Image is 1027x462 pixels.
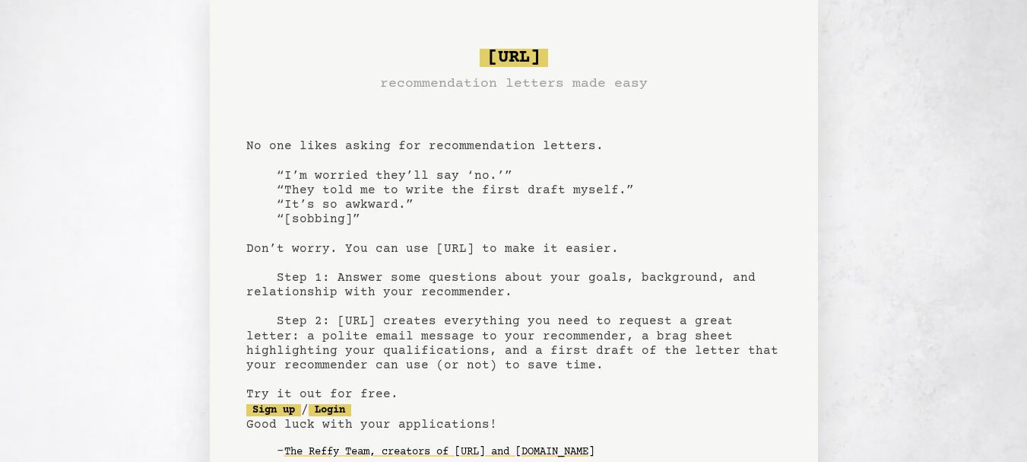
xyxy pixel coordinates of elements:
a: Login [309,404,351,416]
h3: recommendation letters made easy [380,73,648,94]
div: - [277,444,781,460]
a: Sign up [246,404,301,416]
span: [URL] [480,49,548,67]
